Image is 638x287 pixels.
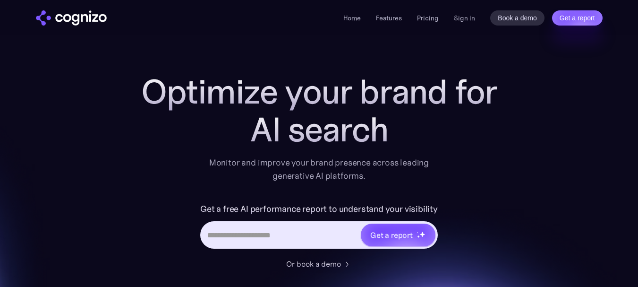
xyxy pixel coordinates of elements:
[417,235,420,238] img: star
[419,231,425,237] img: star
[200,201,438,217] label: Get a free AI performance report to understand your visibility
[200,201,438,253] form: Hero URL Input Form
[36,10,107,26] a: home
[417,232,418,233] img: star
[552,10,603,26] a: Get a report
[417,14,439,22] a: Pricing
[36,10,107,26] img: cognizo logo
[130,111,508,148] div: AI search
[376,14,402,22] a: Features
[490,10,544,26] a: Book a demo
[360,223,436,247] a: Get a reportstarstarstar
[454,12,475,24] a: Sign in
[343,14,361,22] a: Home
[203,156,435,183] div: Monitor and improve your brand presence across leading generative AI platforms.
[286,258,352,270] a: Or book a demo
[286,258,341,270] div: Or book a demo
[370,229,413,241] div: Get a report
[130,73,508,111] h1: Optimize your brand for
